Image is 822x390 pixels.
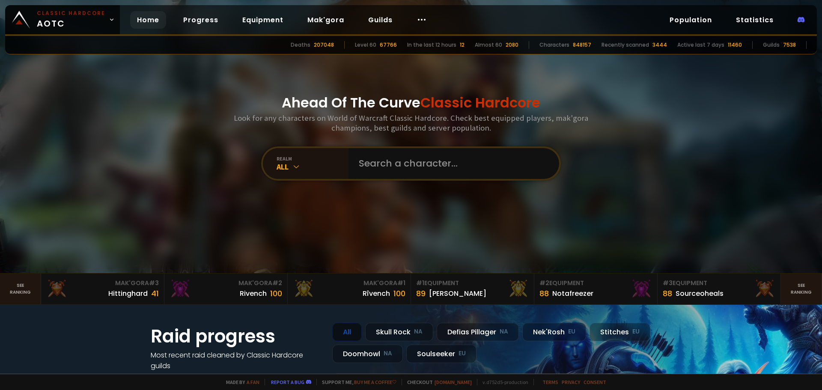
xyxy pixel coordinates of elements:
[663,288,672,299] div: 88
[568,327,575,336] small: EU
[414,327,423,336] small: NA
[590,323,650,341] div: Stitches
[316,379,396,385] span: Support me,
[437,323,519,341] div: Defias Pillager
[176,11,225,29] a: Progress
[293,279,405,288] div: Mak'Gora
[506,41,518,49] div: 2080
[420,93,540,112] span: Classic Hardcore
[460,41,465,49] div: 12
[397,279,405,287] span: # 1
[221,379,259,385] span: Made by
[354,148,549,179] input: Search a character...
[522,323,586,341] div: Nek'Rosh
[539,279,549,287] span: # 2
[542,379,558,385] a: Terms
[584,379,606,385] a: Consent
[416,288,426,299] div: 89
[230,113,592,133] h3: Look for any characters on World of Warcraft Classic Hardcore. Check best equipped players, mak'g...
[170,279,282,288] div: Mak'Gora
[240,288,267,299] div: Rivench
[783,41,796,49] div: 7538
[314,41,334,49] div: 207048
[361,11,399,29] a: Guilds
[37,9,105,30] span: AOTC
[435,379,472,385] a: [DOMAIN_NAME]
[539,288,549,299] div: 88
[459,349,466,358] small: EU
[477,379,528,385] span: v. d752d5 - production
[429,288,486,299] div: [PERSON_NAME]
[277,162,348,172] div: All
[235,11,290,29] a: Equipment
[475,41,502,49] div: Almost 60
[416,279,424,287] span: # 1
[632,327,640,336] small: EU
[355,41,376,49] div: Level 60
[151,372,206,381] a: See all progress
[663,279,673,287] span: # 3
[729,11,780,29] a: Statistics
[288,274,411,304] a: Mak'Gora#1Rîvench100
[277,155,348,162] div: realm
[282,92,540,113] h1: Ahead Of The Curve
[384,349,392,358] small: NA
[46,279,159,288] div: Mak'Gora
[270,288,282,299] div: 100
[41,274,164,304] a: Mak'Gora#3Hittinghard41
[164,274,288,304] a: Mak'Gora#2Rivench100
[677,41,724,49] div: Active last 7 days
[781,274,822,304] a: Seeranking
[37,9,105,17] small: Classic Hardcore
[573,41,591,49] div: 848157
[130,11,166,29] a: Home
[365,323,433,341] div: Skull Rock
[552,288,593,299] div: Notafreezer
[406,345,477,363] div: Soulseeker
[562,379,580,385] a: Privacy
[332,323,362,341] div: All
[271,379,304,385] a: Report a bug
[407,41,456,49] div: In the last 12 hours
[380,41,397,49] div: 67766
[151,323,322,350] h1: Raid progress
[539,41,569,49] div: Characters
[402,379,472,385] span: Checkout
[354,379,396,385] a: Buy me a coffee
[728,41,742,49] div: 11460
[763,41,780,49] div: Guilds
[602,41,649,49] div: Recently scanned
[676,288,724,299] div: Sourceoheals
[5,5,120,34] a: Classic HardcoreAOTC
[652,41,667,49] div: 3444
[247,379,259,385] a: a fan
[658,274,781,304] a: #3Equipment88Sourceoheals
[416,279,529,288] div: Equipment
[151,288,159,299] div: 41
[539,279,652,288] div: Equipment
[149,279,159,287] span: # 3
[500,327,508,336] small: NA
[393,288,405,299] div: 100
[151,350,322,371] h4: Most recent raid cleaned by Classic Hardcore guilds
[272,279,282,287] span: # 2
[411,274,534,304] a: #1Equipment89[PERSON_NAME]
[301,11,351,29] a: Mak'gora
[291,41,310,49] div: Deaths
[108,288,148,299] div: Hittinghard
[332,345,403,363] div: Doomhowl
[534,274,658,304] a: #2Equipment88Notafreezer
[663,279,775,288] div: Equipment
[663,11,719,29] a: Population
[363,288,390,299] div: Rîvench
